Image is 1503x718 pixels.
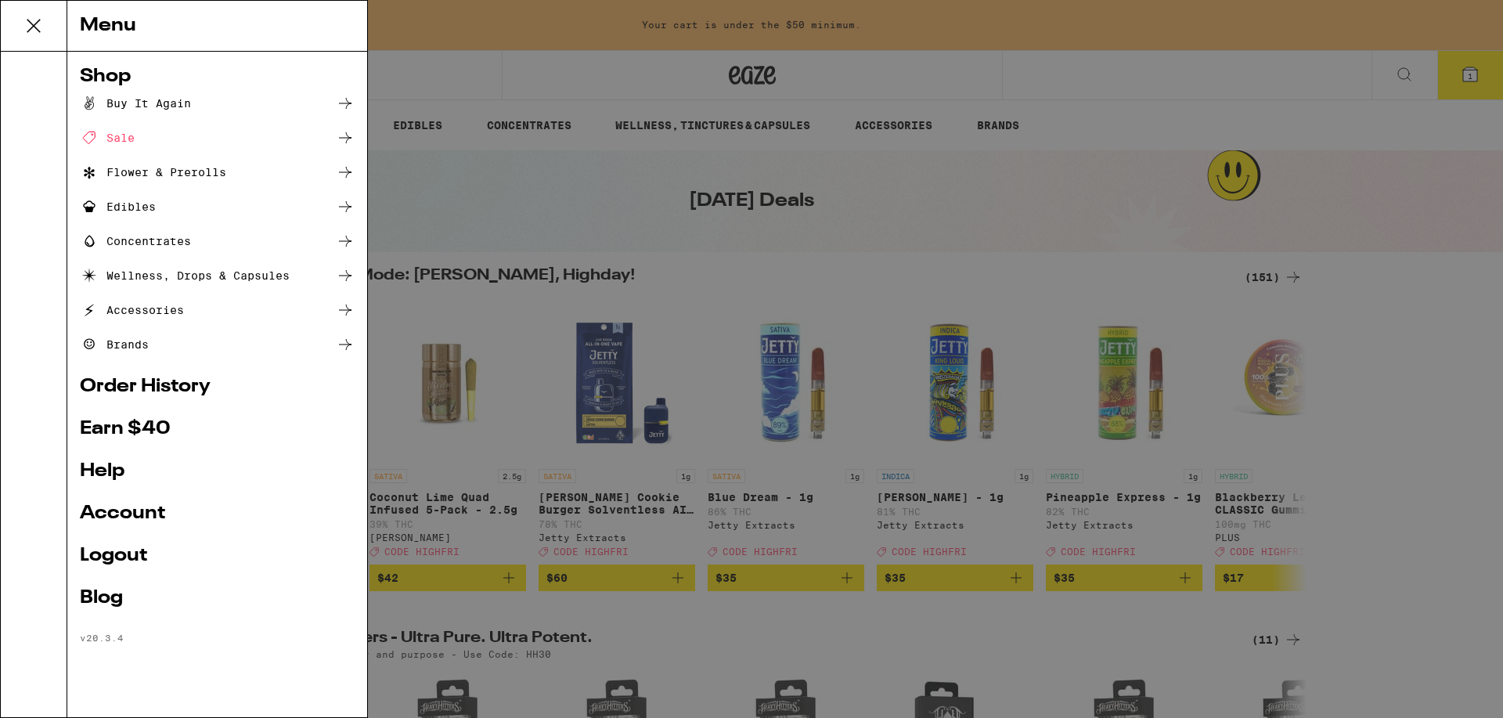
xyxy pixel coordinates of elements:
[80,266,355,285] a: Wellness, Drops & Capsules
[80,547,355,565] a: Logout
[80,377,355,396] a: Order History
[80,232,191,251] div: Concentrates
[80,163,226,182] div: Flower & Prerolls
[80,163,355,182] a: Flower & Prerolls
[67,1,367,52] div: Menu
[80,266,290,285] div: Wellness, Drops & Capsules
[80,589,355,608] a: Blog
[80,420,355,438] a: Earn $ 40
[80,301,184,319] div: Accessories
[80,504,355,523] a: Account
[80,301,355,319] a: Accessories
[80,197,355,216] a: Edibles
[80,67,355,86] a: Shop
[80,335,355,354] a: Brands
[80,128,355,147] a: Sale
[80,462,355,481] a: Help
[80,335,149,354] div: Brands
[9,11,113,23] span: Hi. Need any help?
[80,232,355,251] a: Concentrates
[80,94,355,113] a: Buy It Again
[80,94,191,113] div: Buy It Again
[80,633,124,643] span: v 20.3.4
[80,128,135,147] div: Sale
[80,197,156,216] div: Edibles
